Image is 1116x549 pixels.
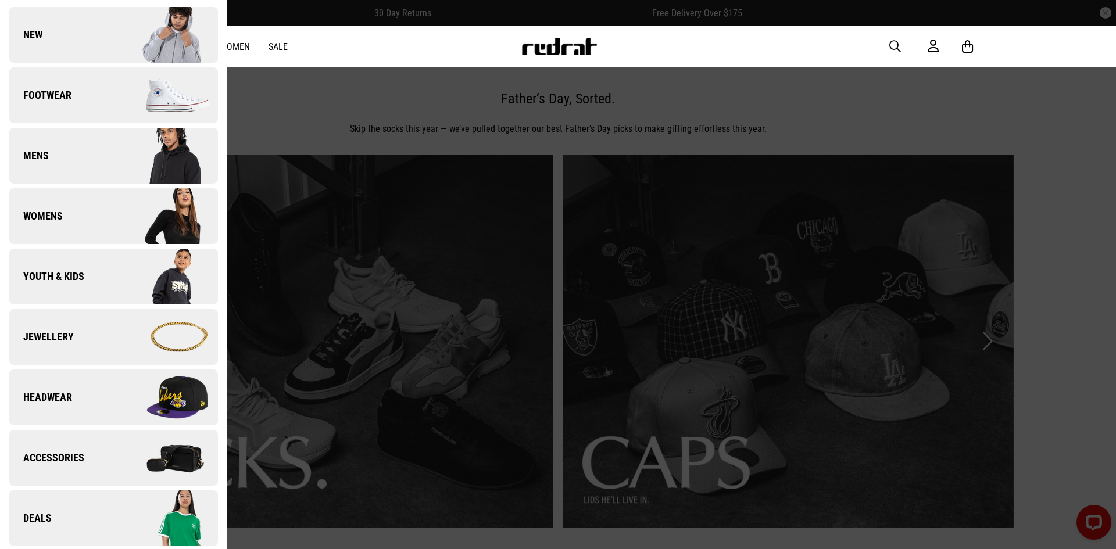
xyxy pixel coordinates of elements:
[9,270,84,284] span: Youth & Kids
[113,489,217,547] img: Company
[9,7,218,63] a: New Company
[521,38,598,55] img: Redrat logo
[113,308,217,366] img: Company
[9,249,218,304] a: Youth & Kids Company
[9,88,71,102] span: Footwear
[113,368,217,426] img: Company
[9,128,218,184] a: Mens Company
[113,127,217,185] img: Company
[269,41,288,52] a: Sale
[220,41,250,52] a: Women
[9,511,52,525] span: Deals
[113,247,217,306] img: Company
[9,309,218,365] a: Jewellery Company
[9,390,72,404] span: Headwear
[9,188,218,244] a: Womens Company
[113,429,217,487] img: Company
[9,28,42,42] span: New
[9,490,218,546] a: Deals Company
[9,369,218,425] a: Headwear Company
[9,67,218,123] a: Footwear Company
[9,209,63,223] span: Womens
[113,187,217,245] img: Company
[9,5,44,40] button: Open LiveChat chat widget
[9,149,49,163] span: Mens
[9,430,218,486] a: Accessories Company
[9,330,74,344] span: Jewellery
[9,451,84,465] span: Accessories
[113,6,217,64] img: Company
[113,66,217,124] img: Company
